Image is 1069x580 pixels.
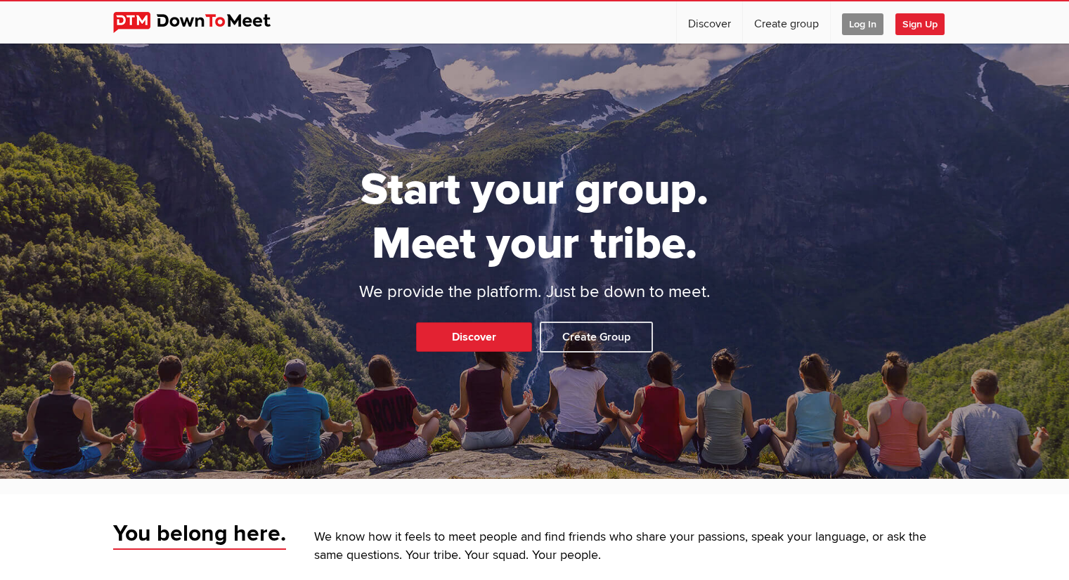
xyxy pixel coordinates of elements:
[540,322,653,352] a: Create Group
[895,1,956,44] a: Sign Up
[842,13,883,35] span: Log In
[113,12,292,33] img: DownToMeet
[677,1,742,44] a: Discover
[113,520,286,551] span: You belong here.
[416,322,532,352] a: Discover
[306,163,763,271] h1: Start your group. Meet your tribe.
[895,13,945,35] span: Sign Up
[831,1,895,44] a: Log In
[314,528,957,566] p: We know how it feels to meet people and find friends who share your passions, speak your language...
[743,1,830,44] a: Create group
